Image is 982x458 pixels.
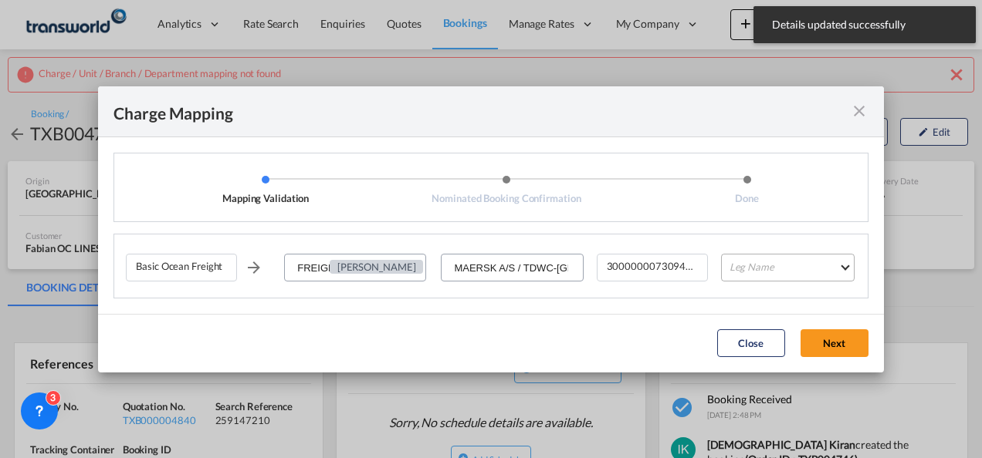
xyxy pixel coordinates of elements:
[767,17,962,32] span: Details updated successfully
[145,174,386,205] li: Mapping Validation
[439,252,584,286] md-input-container: MAERSK A/S / TDWC-DUBAI
[330,260,424,274] div: [PERSON_NAME]
[627,174,868,205] li: Done
[113,102,233,121] div: Charge Mapping
[286,254,425,282] input: Enter Charge name
[717,329,785,357] button: Close
[283,252,428,286] md-input-container: FREIGHT CHARGES
[98,86,884,372] md-dialog: Mapping ValidationNominated Booking ...
[245,258,263,277] md-icon: icon-arrow-right
[15,15,268,32] body: Editor, editor6
[126,254,237,281] div: Basic Ocean Freight
[721,254,855,281] md-select: Leg Name
[386,174,627,205] li: Nominated Booking Confirmation
[850,102,869,120] md-icon: icon-close fg-AAA8AD cursor
[597,254,708,281] div: 300000007309467
[442,254,582,282] input: Select Service Provider
[801,329,869,357] button: Next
